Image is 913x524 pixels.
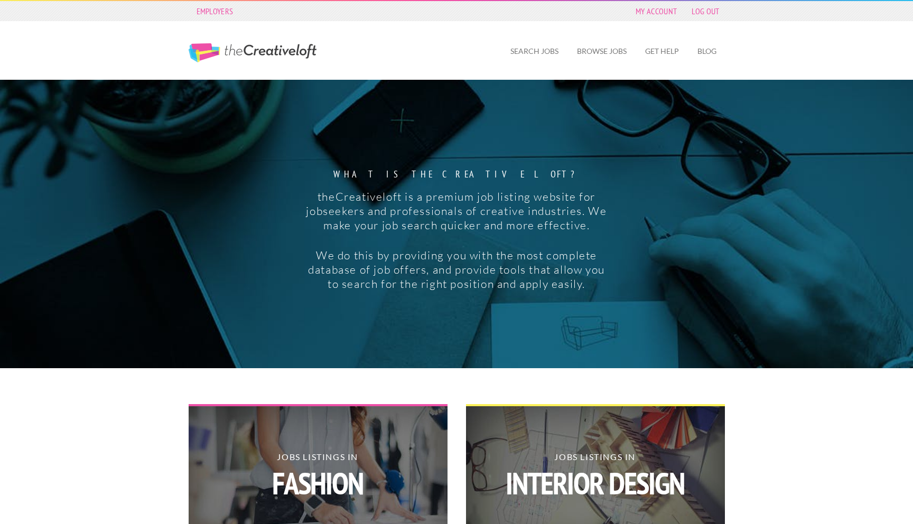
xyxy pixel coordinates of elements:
strong: Fashion [188,468,447,499]
a: Browse Jobs [569,39,635,63]
p: We do this by providing you with the most complete database of job offers, and provide tools that... [304,248,609,291]
a: Log Out [686,4,724,18]
h2: Jobs Listings in [465,453,724,499]
a: My Account [630,4,682,18]
h2: Jobs Listings in [188,453,447,499]
a: Get Help [637,39,687,63]
a: Employers [191,4,239,18]
a: The Creative Loft [189,43,316,62]
a: Search Jobs [502,39,567,63]
p: theCreativeloft is a premium job listing website for jobseekers and professionals of creative ind... [304,190,609,232]
a: Blog [689,39,725,63]
strong: Interior Design [465,468,724,499]
strong: What is the creative loft? [304,170,609,179]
